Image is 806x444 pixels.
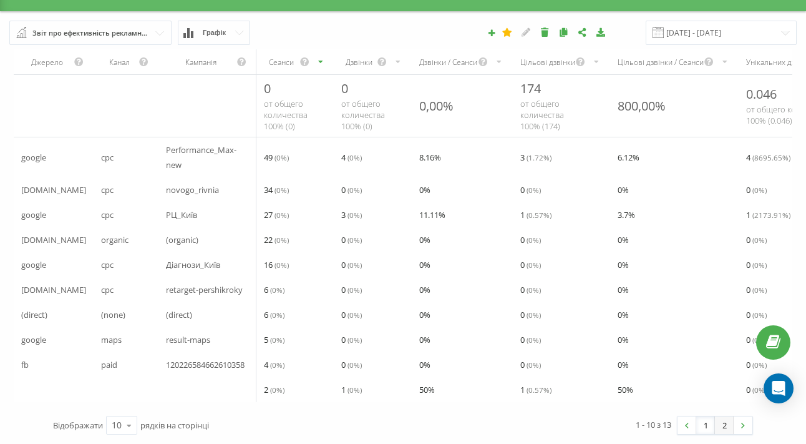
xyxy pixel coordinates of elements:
[178,21,250,45] button: Графік
[21,57,74,67] div: Джерело
[341,357,362,372] span: 0
[341,182,362,197] span: 0
[764,373,794,403] div: Open Intercom Messenger
[347,285,362,295] span: ( 0 %)
[21,232,86,247] span: [DOMAIN_NAME]
[527,185,541,195] span: ( 0 %)
[274,185,289,195] span: ( 0 %)
[520,57,575,67] div: Цільові дзвінки
[527,260,541,270] span: ( 0 %)
[341,57,376,67] div: Дзвінки
[341,282,362,297] span: 0
[752,235,767,245] span: ( 0 %)
[264,332,284,347] span: 5
[746,207,790,222] span: 1
[752,152,790,162] span: ( 8695.65 %)
[21,332,46,347] span: google
[520,232,541,247] span: 0
[752,210,790,220] span: ( 2173.91 %)
[101,57,138,67] div: Канал
[166,182,219,197] span: novogo_rivnia
[166,257,220,272] span: Діагнози_Київ
[527,310,541,320] span: ( 0 %)
[520,357,541,372] span: 0
[746,332,767,347] span: 0
[264,182,289,197] span: 34
[274,235,289,245] span: ( 0 %)
[274,260,289,270] span: ( 0 %)
[487,29,496,36] i: Створити звіт
[264,282,284,297] span: 6
[746,282,767,297] span: 0
[21,357,29,372] span: fb
[264,232,289,247] span: 22
[270,285,284,295] span: ( 0 %)
[341,307,362,322] span: 0
[419,332,430,347] span: 0 %
[618,357,629,372] span: 0 %
[264,307,284,322] span: 6
[264,80,271,97] span: 0
[101,232,129,247] span: organic
[264,257,289,272] span: 16
[746,232,767,247] span: 0
[347,152,362,162] span: ( 0 %)
[746,182,767,197] span: 0
[696,417,715,434] a: 1
[166,142,250,172] span: Performance_Max-new
[264,57,299,67] div: Сеанси
[21,150,46,165] span: google
[527,285,541,295] span: ( 0 %)
[558,27,569,36] i: Копіювати звіт
[264,207,289,222] span: 27
[101,307,125,322] span: (none)
[21,282,86,297] span: [DOMAIN_NAME]
[618,307,629,322] span: 0 %
[341,382,362,397] span: 1
[618,257,629,272] span: 0 %
[166,357,245,372] span: 120226584662610358
[618,382,633,397] span: 50 %
[527,210,551,220] span: ( 0.57 %)
[101,207,114,222] span: cpc
[577,27,588,36] i: Поділитися налаштуваннями звіту
[520,282,541,297] span: 0
[270,385,284,395] span: ( 0 %)
[618,332,629,347] span: 0 %
[527,360,541,370] span: ( 0 %)
[419,232,430,247] span: 0 %
[752,285,767,295] span: ( 0 %)
[21,207,46,222] span: google
[166,332,210,347] span: result-maps
[527,235,541,245] span: ( 0 %)
[341,232,362,247] span: 0
[520,257,541,272] span: 0
[618,282,629,297] span: 0 %
[419,57,478,67] div: Дзвінки / Сеанси
[752,260,767,270] span: ( 0 %)
[53,420,103,431] span: Відображати
[752,185,767,195] span: ( 0 %)
[270,310,284,320] span: ( 0 %)
[618,150,639,165] span: 6.12 %
[752,385,767,395] span: ( 0 %)
[264,382,284,397] span: 2
[419,150,441,165] span: 8.16 %
[715,417,734,434] a: 2
[101,257,114,272] span: cpc
[618,57,704,67] div: Цільові дзвінки / Сеанси
[419,257,430,272] span: 0 %
[618,182,629,197] span: 0 %
[112,419,122,432] div: 10
[527,335,541,345] span: ( 0 %)
[746,150,790,165] span: 4
[419,182,430,197] span: 0 %
[752,335,767,345] span: ( 0 %)
[752,360,767,370] span: ( 0 %)
[527,385,551,395] span: ( 0.57 %)
[520,80,541,97] span: 174
[596,27,606,36] i: Завантажити звіт
[166,307,192,322] span: (direct)
[746,257,767,272] span: 0
[341,332,362,347] span: 0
